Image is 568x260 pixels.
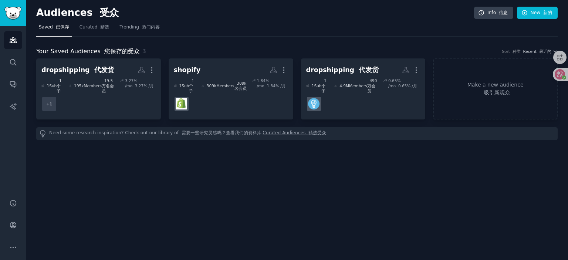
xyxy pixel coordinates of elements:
[499,10,508,15] font: 信息
[119,24,159,31] span: Trending
[99,7,119,18] font: 受众
[36,127,558,140] div: Need some research inspiration? Check out our library of
[77,21,112,37] a: Curated 精选
[308,98,319,109] img: Entrepreneur
[367,78,377,93] font: 490万会员
[142,48,146,55] span: 3
[202,78,247,94] div: 309k Members
[388,78,420,94] div: 0.65 % /mo
[182,130,261,135] font: 需要一些研究灵感吗？查看我们的资料库
[539,49,551,54] font: 最近的
[4,7,21,20] img: GummySearch logo
[523,49,551,54] span: Recent
[104,48,140,55] font: 您保存的受众
[306,65,379,75] div: dropshipping
[301,58,426,119] a: dropshipping 代发货1Sub 1个子4.9MMembers 490万会员0.65% /mo 0.65% /月Entrepreneur
[484,90,510,95] font: 吸引新观众
[69,78,115,94] div: 195k Members
[359,66,379,74] font: 代发货
[125,78,156,94] div: 3.27 % /mo
[306,78,329,94] div: 1 Sub
[502,49,520,54] div: Sort
[513,49,521,54] font: 种类
[36,47,140,56] span: Your Saved Audiences
[176,98,187,109] img: shopify
[398,84,417,88] font: 0.65% /月
[523,49,558,54] button: Recent 最近的
[117,21,162,37] a: Trending 热门内容
[80,24,109,31] span: Curated
[234,81,247,91] font: 309k 名会员
[56,24,69,30] font: 已保存
[433,58,558,119] a: Make a new audience 吸引新观众
[308,130,326,135] font: 精选受众
[169,58,293,119] a: shopify1Sub 1个子309kMembers 309k 名会员1.84% /mo 1.84% /月shopify
[41,78,64,94] div: 1 Sub
[39,24,69,31] span: Saved
[36,21,72,37] a: Saved 已保存
[102,78,114,93] font: 19.5万名会员
[41,96,57,112] div: + 1
[174,78,196,94] div: 1 Sub
[57,78,61,93] font: 1个子
[474,7,513,19] a: Info 信息
[36,7,474,19] h2: Audiences
[543,10,552,15] font: 新的
[257,78,288,94] div: 1.84 % /mo
[135,84,154,88] font: 3.27% /月
[267,84,285,88] font: 1.84% /月
[41,65,114,75] div: dropshipping
[334,78,378,94] div: 4.9M Members
[189,78,194,93] font: 1个子
[174,65,200,75] div: shopify
[263,130,326,138] a: Curated Audiences 精选受众
[94,66,114,74] font: 代发货
[517,7,558,19] a: New 新的
[321,78,326,93] font: 1个子
[36,58,161,119] a: dropshipping 代发货1Sub 1个子195kMembers 19.5万名会员3.27% /mo 3.27% /月+1
[142,24,160,30] font: 热门内容
[100,24,109,30] font: 精选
